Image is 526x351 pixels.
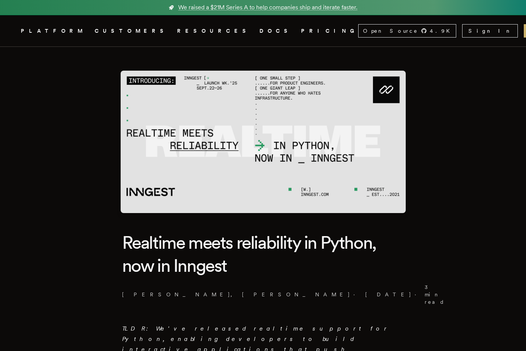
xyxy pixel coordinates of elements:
span: 4.9 K [430,27,454,35]
img: Featured image for Realtime meets reliability in Python, now in Inngest blog post [121,71,406,213]
span: [DATE] [363,291,412,298]
a: Sign In [462,24,518,38]
a: PRICING [301,26,358,36]
span: Open Source [363,27,418,35]
p: [PERSON_NAME] , · · [122,283,404,306]
h1: Realtime meets reliability in Python, now in Inngest [122,231,404,277]
a: DOCS [259,26,292,36]
span: 3 min read [425,283,445,306]
span: We raised a $21M Series A to help companies ship and iterate faster. [178,3,357,12]
button: PLATFORM [21,26,86,36]
a: [PERSON_NAME] [242,291,350,298]
a: CUSTOMERS [95,26,168,36]
button: RESOURCES [177,26,251,36]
